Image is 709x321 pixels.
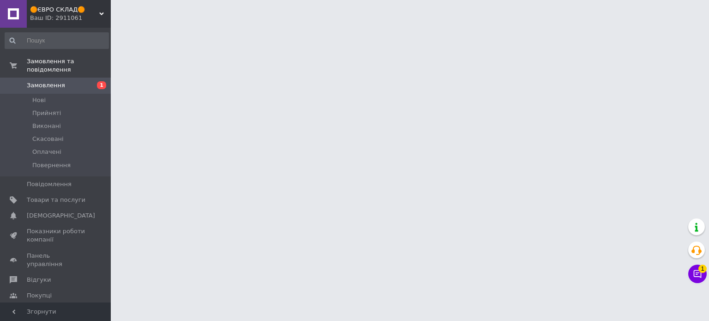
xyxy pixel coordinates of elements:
[27,180,72,188] span: Повідомлення
[5,32,109,49] input: Пошук
[27,196,85,204] span: Товари та послуги
[32,135,64,143] span: Скасовані
[32,122,61,130] span: Виконані
[27,227,85,244] span: Показники роботи компанії
[32,161,71,170] span: Повернення
[27,252,85,268] span: Панель управління
[27,57,111,74] span: Замовлення та повідомлення
[27,81,65,90] span: Замовлення
[27,291,52,300] span: Покупці
[688,265,707,283] button: Чат з покупцем1
[27,276,51,284] span: Відгуки
[698,265,707,273] span: 1
[32,96,46,104] span: Нові
[30,6,99,14] span: 🟠ЄВРО СКЛАД🟠
[30,14,111,22] div: Ваш ID: 2911061
[32,148,61,156] span: Оплачені
[27,212,95,220] span: [DEMOGRAPHIC_DATA]
[97,81,106,89] span: 1
[32,109,61,117] span: Прийняті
